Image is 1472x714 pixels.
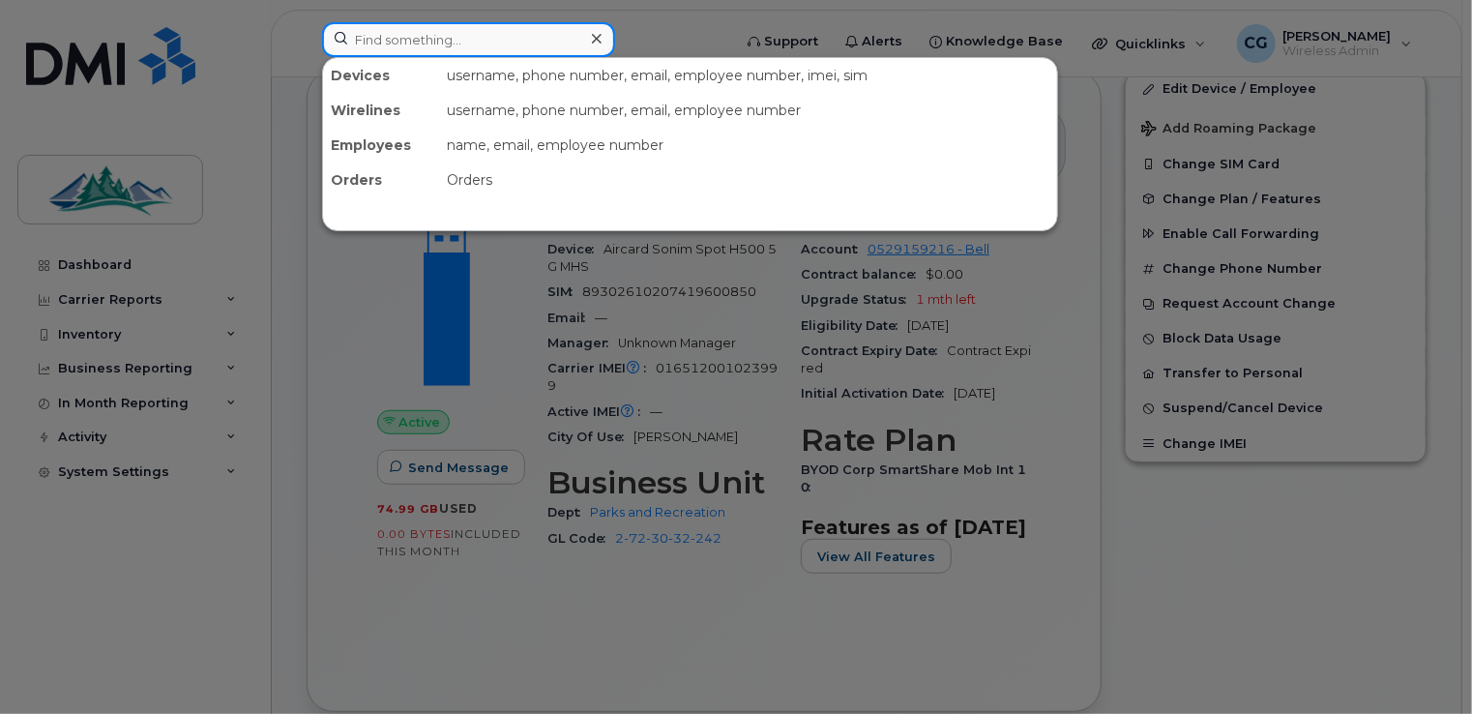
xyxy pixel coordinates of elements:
div: Wirelines [323,93,439,128]
div: username, phone number, email, employee number, imei, sim [439,58,1057,93]
input: Find something... [322,22,615,57]
div: name, email, employee number [439,128,1057,163]
div: Employees [323,128,439,163]
div: username, phone number, email, employee number [439,93,1057,128]
div: Orders [323,163,439,197]
div: Orders [439,163,1057,197]
div: Devices [323,58,439,93]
